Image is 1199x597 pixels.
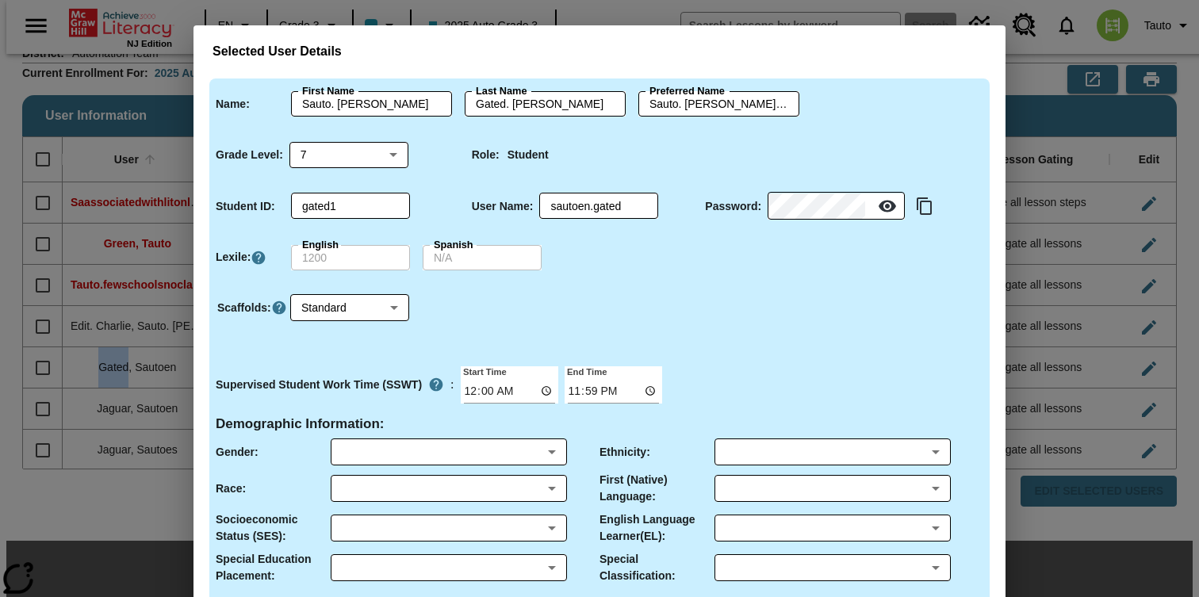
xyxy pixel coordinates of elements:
[705,198,761,215] p: Password :
[434,238,473,252] label: Spanish
[565,365,607,377] label: End Time
[302,84,354,98] label: First Name
[216,147,283,163] p: Grade Level :
[461,365,507,377] label: Start Time
[216,377,422,393] p: Supervised Student Work Time (SSWT)
[290,295,409,321] div: Standard
[911,193,938,220] button: Copy text to clipboard
[768,193,905,220] div: Password
[599,511,714,545] p: English Language Learner(EL) :
[539,193,658,219] div: User Name
[216,198,275,215] p: Student ID :
[599,444,650,461] p: Ethnicity :
[871,190,903,222] button: Reveal Password
[216,551,331,584] p: Special Education Placement :
[271,300,287,316] button: Click here to know more about Scaffolds
[508,147,549,163] p: Student
[216,249,251,266] p: Lexile :
[216,370,454,399] div: :
[472,147,500,163] p: Role :
[291,193,410,219] div: Student ID
[216,416,385,433] h4: Demographic Information :
[251,250,266,266] a: Click here to know more about Lexiles, Will open in new tab
[302,238,339,252] label: English
[289,142,408,168] div: 7
[649,84,725,98] label: Preferred Name
[422,370,450,399] button: Supervised Student Work Time is the timeframe when students can take LevelSet and when lessons ar...
[216,511,331,545] p: Socioeconomic Status (SES) :
[216,444,259,461] p: Gender :
[290,295,409,321] div: Scaffolds
[216,96,250,113] p: Name :
[472,198,534,215] p: User Name :
[216,480,246,497] p: Race :
[599,551,714,584] p: Special Classification :
[476,84,527,98] label: Last Name
[599,472,714,505] p: First (Native) Language :
[217,300,271,316] p: Scaffolds :
[213,44,986,59] h3: Selected User Details
[289,142,408,168] div: Grade Level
